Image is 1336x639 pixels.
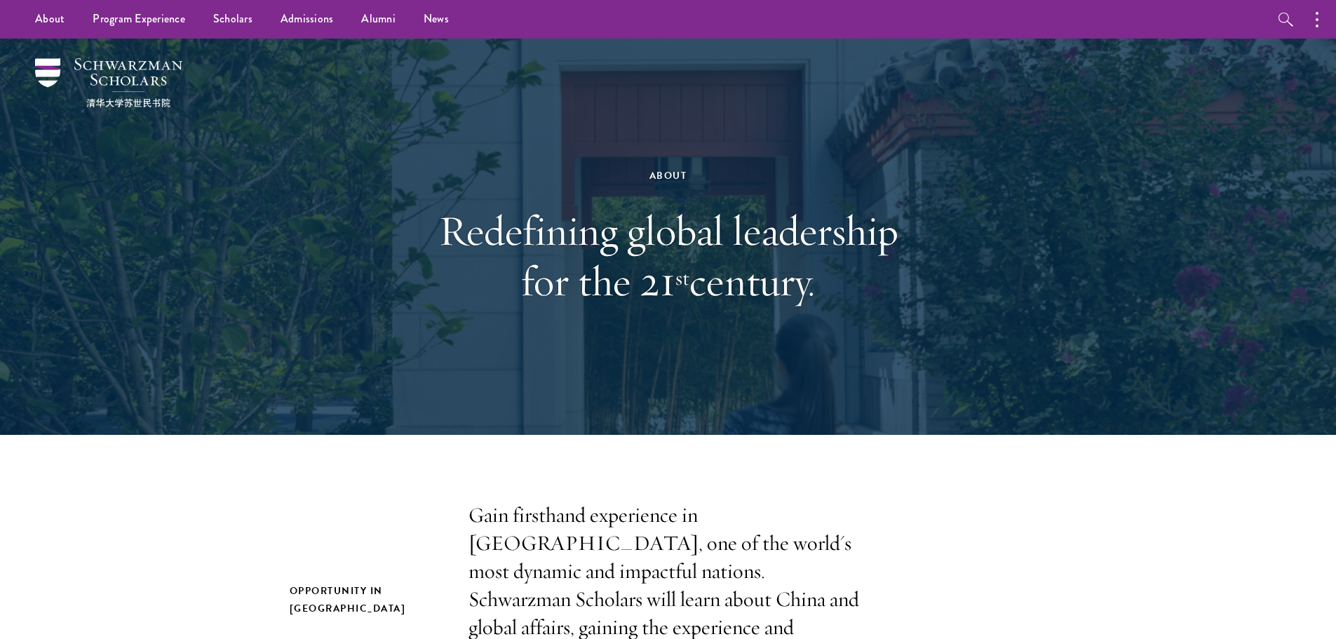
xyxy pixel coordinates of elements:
h2: Opportunity in [GEOGRAPHIC_DATA] [290,582,440,617]
img: Schwarzman Scholars [35,58,182,107]
div: About [426,167,910,184]
h1: Redefining global leadership for the 21 century. [426,206,910,307]
sup: st [675,264,689,291]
